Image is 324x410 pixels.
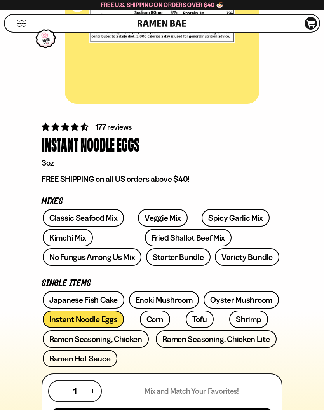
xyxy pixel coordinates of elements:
span: 4.71 stars [42,122,90,132]
a: Spicy Garlic Mix [202,209,270,227]
a: Starter Bundle [146,248,211,266]
a: Fried Shallot Beef Mix [145,229,232,246]
a: Japanese Fish Cake [43,291,124,309]
p: Single Items [42,280,282,287]
a: Kimchi Mix [43,229,93,246]
a: Oyster Mushroom [204,291,279,309]
div: Eggs [117,133,139,156]
span: Free U.S. Shipping on Orders over $40 🍜 [101,1,224,9]
p: FREE SHIPPING on all US orders above $40! [42,174,282,184]
a: No Fungus Among Us Mix [43,248,141,266]
a: Tofu [186,311,214,328]
a: Variety Bundle [215,248,279,266]
a: Ramen Seasoning, Chicken Lite [156,330,276,348]
a: Veggie Mix [138,209,188,227]
a: Ramen Seasoning, Chicken [43,330,149,348]
a: Corn [140,311,170,328]
a: Classic Seafood Mix [43,209,124,227]
div: Instant [42,133,78,156]
span: 1 [73,386,77,396]
p: 3oz [42,158,282,168]
button: Mobile Menu Trigger [16,20,27,27]
p: Mixes [42,198,282,205]
a: Shrimp [229,311,268,328]
a: Ramen Hot Sauce [43,350,117,367]
div: Noodle [80,133,115,156]
span: 177 reviews [95,122,132,132]
a: Enoki Mushroom [129,291,199,309]
p: Mix and Match Your Favorites! [145,386,239,396]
